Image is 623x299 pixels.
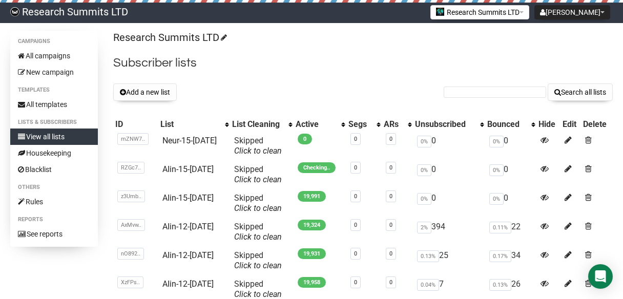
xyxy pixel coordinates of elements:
button: [PERSON_NAME] [534,5,610,19]
span: Skipped [234,222,282,242]
button: Search all lists [548,83,613,101]
span: z3Umb.. [117,190,145,202]
a: Click to clean [234,175,282,184]
a: 0 [389,164,392,171]
a: 0 [354,250,357,257]
a: Click to clean [234,261,282,270]
li: Lists & subscribers [10,116,98,129]
a: 0 [389,193,392,200]
span: 0% [417,136,431,147]
a: All templates [10,96,98,113]
a: 0 [354,279,357,286]
a: New campaign [10,64,98,80]
div: Hide [538,119,558,130]
a: 0 [389,250,392,257]
a: 0 [389,222,392,228]
span: Checking.. [298,162,336,173]
div: Open Intercom Messenger [588,264,613,289]
a: 0 [389,136,392,142]
td: 22 [485,218,536,246]
a: Blacklist [10,161,98,178]
td: 0 [413,189,485,218]
th: Active: No sort applied, activate to apply an ascending sort [294,117,346,132]
td: 0 [485,160,536,189]
td: 0 [485,132,536,160]
span: XzFPs.. [117,276,143,288]
span: 19,991 [298,191,326,202]
li: Reports [10,213,98,226]
a: Housekeeping [10,145,98,161]
span: 0.13% [489,279,511,291]
a: AIin-15-[DATE] [162,193,214,203]
span: 0% [417,164,431,176]
span: 19,324 [298,220,326,230]
a: Neur-15-[DATE] [162,136,217,145]
th: Hide: No sort applied, sorting is disabled [536,117,560,132]
span: 2% [417,222,431,233]
span: AxMvw.. [117,219,145,231]
a: Click to clean [234,203,282,213]
a: AIin-12-[DATE] [162,222,214,231]
div: Bounced [487,119,526,130]
span: nO892.. [117,248,144,260]
a: 0 [354,193,357,200]
td: 394 [413,218,485,246]
span: 19,931 [298,248,326,259]
th: Unsubscribed: No sort applied, activate to apply an ascending sort [413,117,485,132]
th: ARs: No sort applied, activate to apply an ascending sort [382,117,413,132]
div: ARs [384,119,403,130]
td: 34 [485,246,536,275]
th: Bounced: No sort applied, activate to apply an ascending sort [485,117,536,132]
span: 0 [298,134,312,144]
span: 0% [417,193,431,205]
span: Skipped [234,279,282,299]
a: Click to clean [234,289,282,299]
div: Delete [583,119,611,130]
img: 2.jpg [436,8,444,16]
th: Edit: No sort applied, sorting is disabled [560,117,581,132]
a: AIin-15-[DATE] [162,164,214,174]
span: 0.11% [489,222,511,233]
span: RZGc7.. [117,162,144,174]
th: Segs: No sort applied, activate to apply an ascending sort [346,117,382,132]
a: Click to clean [234,146,282,156]
th: Delete: No sort applied, sorting is disabled [581,117,613,132]
img: bccbfd5974049ef095ce3c15df0eef5a [10,7,19,16]
a: 0 [354,164,357,171]
li: Templates [10,84,98,96]
div: Active [296,119,336,130]
a: AIin-12-[DATE] [162,279,214,289]
span: Skipped [234,193,282,213]
span: Skipped [234,164,282,184]
a: Rules [10,194,98,210]
span: mZNW7.. [117,133,149,145]
td: 0 [413,160,485,189]
td: 25 [413,246,485,275]
button: Research Summits LTD [430,5,529,19]
div: Segs [348,119,371,130]
a: All campaigns [10,48,98,64]
a: AIin-12-[DATE] [162,250,214,260]
li: Campaigns [10,35,98,48]
span: 0.04% [417,279,439,291]
span: 0% [489,136,504,147]
div: List [160,119,220,130]
div: List Cleaning [232,119,283,130]
a: 0 [354,136,357,142]
h2: Subscriber lists [113,54,613,72]
th: List Cleaning: No sort applied, activate to apply an ascending sort [230,117,294,132]
th: ID: No sort applied, sorting is disabled [113,117,158,132]
div: Unsubscribed [415,119,475,130]
span: 0% [489,164,504,176]
span: 0.13% [417,250,439,262]
a: See reports [10,226,98,242]
td: 0 [413,132,485,160]
span: 0.17% [489,250,511,262]
span: Skipped [234,136,282,156]
a: Click to clean [234,232,282,242]
div: Edit [563,119,579,130]
a: 0 [354,222,357,228]
a: View all lists [10,129,98,145]
a: Research Summits LTD [113,31,225,44]
span: Skipped [234,250,282,270]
